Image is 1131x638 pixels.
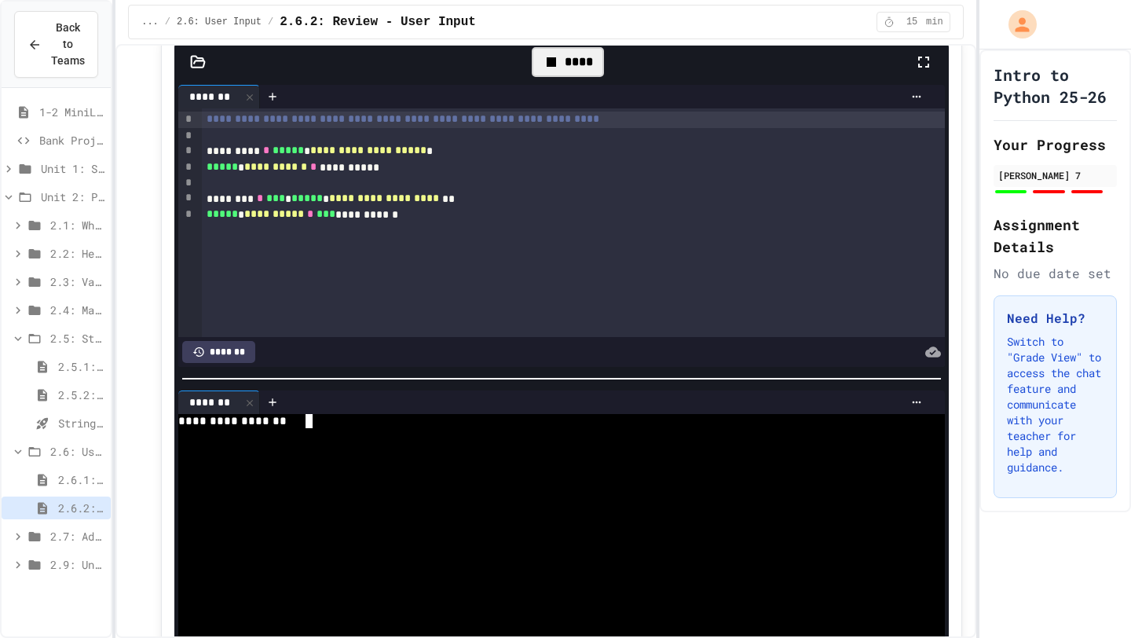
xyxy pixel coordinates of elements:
[50,443,104,460] span: 2.6: User Input
[58,471,104,488] span: 2.6.1: User Input
[141,16,159,28] span: ...
[58,387,104,403] span: 2.5.2: Review - String Operators
[50,302,104,318] span: 2.4: Mathematical Operators
[268,16,273,28] span: /
[58,500,104,516] span: 2.6.2: Review - User Input
[58,415,104,431] span: String Operators - Quiz
[51,20,85,69] span: Back to Teams
[994,64,1117,108] h1: Intro to Python 25-26
[992,6,1041,42] div: My Account
[165,16,170,28] span: /
[994,134,1117,156] h2: Your Progress
[50,556,104,573] span: 2.9: Unit Summary
[280,13,476,31] span: 2.6.2: Review - User Input
[58,358,104,375] span: 2.5.1: String Operators
[899,16,924,28] span: 15
[14,11,98,78] button: Back to Teams
[177,16,262,28] span: 2.6: User Input
[998,168,1112,182] div: [PERSON_NAME] 7
[1007,334,1104,475] p: Switch to "Grade View" to access the chat feature and communicate with your teacher for help and ...
[994,214,1117,258] h2: Assignment Details
[41,160,104,177] span: Unit 1: Solving Problems in Computer Science
[1007,309,1104,328] h3: Need Help?
[50,273,104,290] span: 2.3: Variables and Data Types
[50,528,104,544] span: 2.7: Advanced Math
[994,264,1117,283] div: No due date set
[39,104,104,120] span: 1-2 MiniLab I/O
[50,330,104,346] span: 2.5: String Operators
[50,217,104,233] span: 2.1: What is Code?
[41,189,104,205] span: Unit 2: Python Fundamentals
[50,245,104,262] span: 2.2: Hello, World!
[39,132,104,148] span: Bank Project - Python
[926,16,943,28] span: min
